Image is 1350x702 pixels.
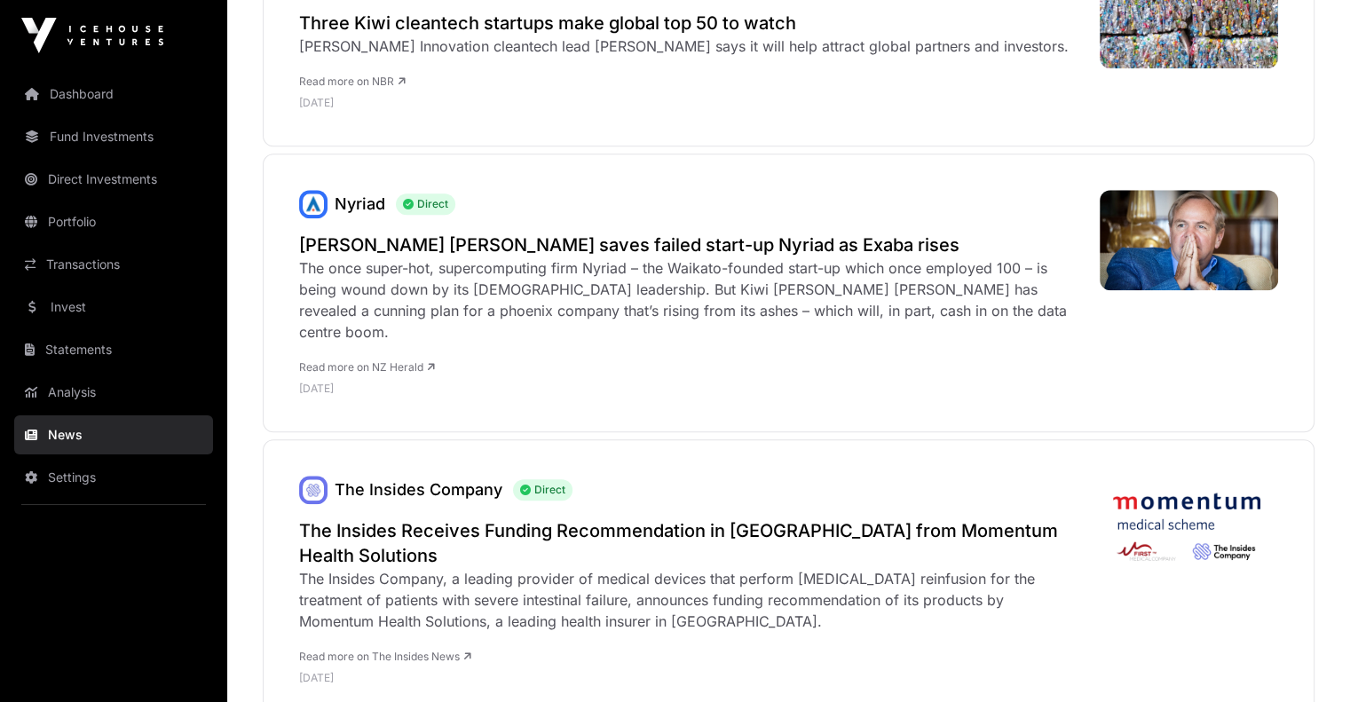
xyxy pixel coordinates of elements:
a: Three Kiwi cleantech startups make global top 50 to watch [299,11,1069,35]
div: [PERSON_NAME] Innovation cleantech lead [PERSON_NAME] says it will help attract global partners a... [299,35,1069,57]
img: nyriad_logo.jpeg [299,190,328,218]
a: Nyriad [299,190,328,218]
a: The Insides Receives Funding Recommendation in [GEOGRAPHIC_DATA] from Momentum Health Solutions [299,518,1082,568]
a: Portfolio [14,202,213,241]
a: Statements [14,330,213,369]
a: Read more on NZ Herald [299,360,435,374]
img: S273VSZO7R7BEDBFUBUMA7H4JI.jpg [1100,190,1278,290]
a: The Insides Company [335,480,502,499]
a: Invest [14,288,213,327]
a: Settings [14,458,213,497]
img: Icehouse Ventures Logo [21,18,163,53]
a: Fund Investments [14,117,213,156]
span: Direct [396,193,455,215]
a: Direct Investments [14,160,213,199]
a: Read more on NBR [299,75,406,88]
span: Direct [513,479,572,501]
a: [PERSON_NAME] [PERSON_NAME] saves failed start-up Nyriad as Exaba rises [299,233,1082,257]
img: 668c95cff7b06573d8d2ae40_Momentum-x-firstmedical-x-insides.png [1100,476,1278,576]
p: [DATE] [299,96,1069,110]
a: Read more on The Insides News [299,650,471,663]
iframe: Chat Widget [1261,617,1350,702]
p: [DATE] [299,671,1082,685]
a: Analysis [14,373,213,412]
a: Dashboard [14,75,213,114]
a: Transactions [14,245,213,284]
div: The once super-hot, supercomputing firm Nyriad – the Waikato-founded start-up which once employed... [299,257,1082,343]
p: [DATE] [299,382,1082,396]
div: The Insides Company, a leading provider of medical devices that perform [MEDICAL_DATA] reinfusion... [299,568,1082,632]
a: Nyriad [335,194,385,213]
a: The Insides Company [299,476,328,504]
img: the_insides_company_logo.jpeg [299,476,328,504]
a: News [14,415,213,454]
